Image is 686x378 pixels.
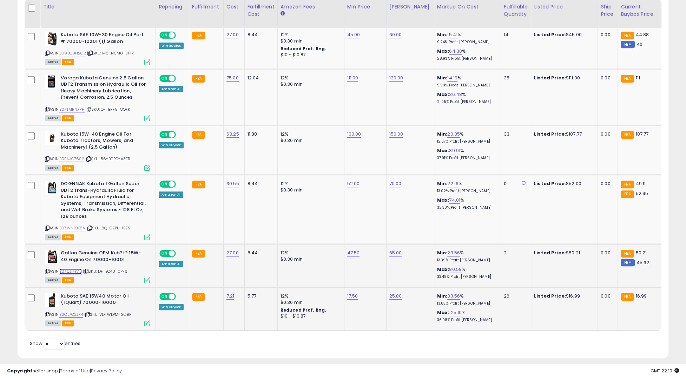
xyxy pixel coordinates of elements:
div: Markup on Cost [437,3,498,11]
span: OFF [175,32,186,38]
span: ON [160,181,169,187]
small: FBM [621,41,634,48]
span: FBA [62,277,74,283]
div: ASIN: [45,250,150,282]
p: 28.93% Profit [PERSON_NAME] [437,56,495,61]
b: Listed Price: [534,180,566,187]
span: 16.99 [636,293,647,299]
div: Amazon Fees [281,3,341,11]
b: Listed Price: [534,74,566,81]
a: 14.19 [447,74,457,82]
div: % [437,181,495,194]
a: 80.59 [449,266,462,273]
b: Reduced Prof. Rng. [281,307,326,313]
div: % [437,309,495,322]
a: 150.00 [389,131,403,138]
small: FBM [621,259,634,266]
a: B0BNJG76S2 [59,156,84,162]
div: 0.00 [601,131,612,137]
b: Listed Price: [534,249,566,256]
b: Max: [437,91,449,98]
span: OFF [175,181,186,187]
b: Kubota SAE 15W40 Motor Oil- (1Quart) 70000-10000 [61,293,146,308]
span: 40 [636,41,642,48]
span: FBA [62,165,74,171]
div: $0.30 min [281,256,339,262]
span: ON [160,131,169,137]
div: ASIN: [45,131,150,170]
span: FBA [62,115,74,121]
span: OFF [175,75,186,81]
div: $52.00 [534,181,592,187]
b: Listed Price: [534,131,566,137]
b: Min: [437,180,448,187]
div: % [437,250,495,263]
p: 33.48% Profit [PERSON_NAME] [437,274,495,279]
span: | SKU: M8-N6M8-DPIR [87,50,134,56]
span: | SKU: VD-WLPM-GD9R [84,312,132,317]
a: 64.30 [449,48,462,55]
a: 33.56 [447,293,460,300]
div: % [437,266,495,279]
b: Max: [437,309,449,316]
div: % [437,197,495,210]
div: 0.00 [601,293,612,299]
div: $45.00 [534,32,592,38]
a: 20.35 [447,131,460,138]
div: Win BuyBox [159,43,184,49]
a: 30.55 [226,180,239,187]
div: $10 - $10.87 [281,313,339,319]
div: Amazon AI [159,86,183,92]
a: 70.00 [389,180,402,187]
p: 32.30% Profit [PERSON_NAME] [437,205,495,210]
b: Min: [437,131,448,137]
div: Amazon AI [159,261,183,267]
a: 25.00 [389,293,402,300]
div: 8.44 [248,250,272,256]
div: ASIN: [45,293,150,326]
small: FBA [192,250,205,258]
img: 41LhGAShsCL._SL40_.jpg [45,181,59,195]
a: 45.00 [347,31,360,38]
img: 414d4wzQWWL._SL40_.jpg [45,250,59,264]
a: B07TMRNXPH [59,106,85,112]
span: All listings currently available for purchase on Amazon [45,320,61,326]
img: 31sDRe0LONL._SL40_.jpg [45,131,59,145]
div: $10 - $10.87 [281,52,339,58]
a: 27.00 [226,31,239,38]
div: 12.04 [248,75,272,81]
div: 14 [504,32,526,38]
span: 45.62 [636,259,649,266]
span: OFF [175,131,186,137]
p: 12.87% Profit [PERSON_NAME] [437,139,495,144]
div: Amazon AI [159,191,183,198]
a: 22.16 [447,180,459,187]
a: 100.00 [347,131,361,138]
div: 0.00 [601,181,612,187]
a: 74.01 [449,197,460,204]
div: % [437,48,495,61]
div: 12% [281,131,339,137]
small: FBA [192,32,205,39]
b: Min: [437,31,448,38]
div: % [437,148,495,161]
small: FBA [192,293,205,301]
p: 37.91% Profit [PERSON_NAME] [437,156,495,161]
div: 11.88 [248,131,272,137]
img: 41tHfAub6xL._SL40_.jpg [45,32,59,46]
div: % [437,75,495,88]
div: Cost [226,3,242,11]
div: Fulfillment [192,3,220,11]
div: $107.77 [534,131,592,137]
div: $16.99 [534,293,592,299]
div: ASIN: [45,75,150,120]
a: 27.00 [226,249,239,256]
div: % [437,32,495,45]
a: 60.00 [389,31,402,38]
div: 0.00 [601,32,612,38]
p: 13.02% Profit [PERSON_NAME] [437,189,495,194]
span: All listings currently available for purchase on Amazon [45,277,61,283]
span: 52.95 [636,190,648,197]
span: ON [160,293,169,299]
b: Kubota SAE 10W-30 Engine Oil Part # 70000-10201 (1) Gallon [61,32,146,46]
